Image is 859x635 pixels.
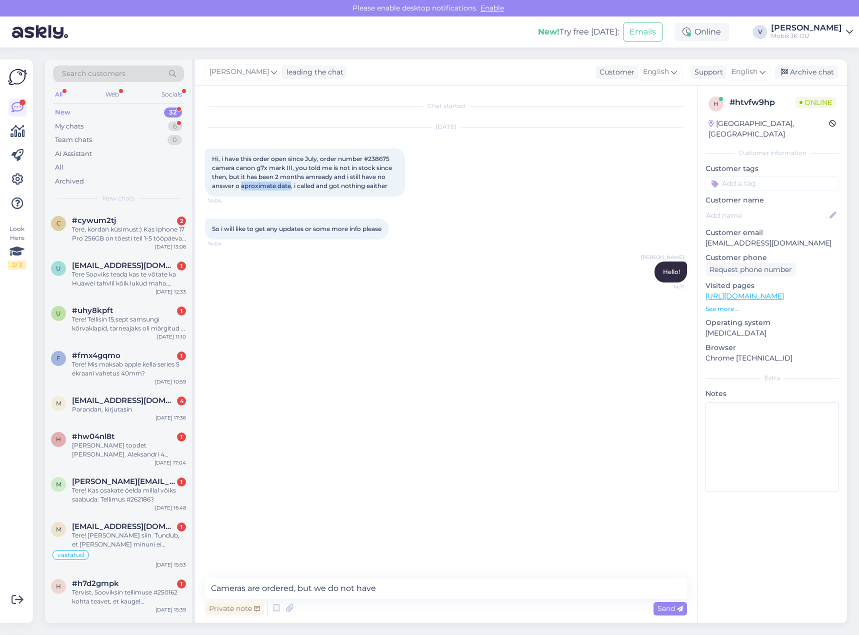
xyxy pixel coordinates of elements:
[705,317,839,328] p: Operating system
[705,304,839,313] p: See more ...
[72,315,186,333] div: Tere! Tellisin 15.sept samsungi kõrvaklapid, tarneajaks oli märgitud 1-5 tööpäeva, Kuna olid mõel...
[72,306,113,315] span: #uhy8kpft
[56,399,61,407] span: m
[155,288,186,295] div: [DATE] 12:33
[177,432,186,441] div: 1
[56,264,61,272] span: u
[690,67,723,77] div: Support
[102,194,134,203] span: New chats
[72,360,186,378] div: Tere! Mis maksab apple kella series 5 ekraani vahetus 40mm?
[713,100,718,107] span: h
[212,225,381,232] span: So i will like to get any updates or some more info please
[72,522,176,531] span: mirjam.talts@hotmail.com
[72,432,114,441] span: #hw04nl8t
[705,195,839,205] p: Customer name
[55,121,83,131] div: My chats
[663,268,680,275] span: Hello!
[753,25,767,39] div: V
[705,252,839,263] p: Customer phone
[641,253,684,261] span: [PERSON_NAME]
[72,405,186,414] div: Parandan, kirjutasin
[177,396,186,405] div: 4
[177,351,186,360] div: 1
[657,604,683,613] span: Send
[8,224,26,269] div: Look Here
[154,459,186,466] div: [DATE] 17:04
[205,101,687,110] div: Chat started
[705,280,839,291] p: Visited pages
[623,22,662,41] button: Emails
[56,435,61,443] span: h
[205,578,687,599] textarea: Cameras are ordered, but we do not have
[771,24,842,32] div: [PERSON_NAME]
[705,342,839,353] p: Browser
[72,216,116,225] span: #cywum2tj
[168,121,182,131] div: 6
[72,261,176,270] span: urmet17@gmail.com
[705,353,839,363] p: Chrome [TECHNICAL_ID]
[72,477,176,486] span: markus.somer@gmail.com
[72,225,186,243] div: Tere, kordan küsimust:) Kas Iphone 17 Pro 256GB on tõesti teil 1-5 tööpäeva jooksul saadaval?
[177,477,186,486] div: 1
[705,227,839,238] p: Customer email
[72,486,186,504] div: Tere! Kas osakate öelda millal võiks saabuda: Tellimus #262186?
[55,149,92,159] div: AI Assistant
[8,260,26,269] div: 2 / 3
[771,32,842,40] div: Mobix JK OÜ
[729,96,795,108] div: # htvfw9hp
[705,388,839,399] p: Notes
[155,504,186,511] div: [DATE] 16:48
[155,414,186,421] div: [DATE] 17:36
[177,216,186,225] div: 2
[705,238,839,248] p: [EMAIL_ADDRESS][DOMAIN_NAME]
[72,531,186,549] div: Tere! [PERSON_NAME] siin. Tundub, et [PERSON_NAME] minuni ei [PERSON_NAME] sooviksin oma raha tag...
[56,309,61,317] span: u
[56,354,60,362] span: f
[705,148,839,157] div: Customer information
[155,243,186,250] div: [DATE] 13:06
[209,66,269,77] span: [PERSON_NAME]
[72,396,176,405] span: mesotsuklon97@gmail.com
[155,378,186,385] div: [DATE] 10:59
[55,162,63,172] div: All
[705,328,839,338] p: [MEDICAL_DATA]
[62,68,125,79] span: Search customers
[771,24,853,40] a: [PERSON_NAME]Mobix JK OÜ
[775,65,838,79] div: Archive chat
[705,176,839,191] input: Add a tag
[155,606,186,613] div: [DATE] 15:39
[56,219,61,227] span: c
[708,118,829,139] div: [GEOGRAPHIC_DATA], [GEOGRAPHIC_DATA]
[177,261,186,270] div: 1
[55,135,92,145] div: Team chats
[103,88,121,101] div: Web
[282,67,343,77] div: leading the chat
[795,97,836,108] span: Online
[477,3,507,12] span: Enable
[159,88,184,101] div: Socials
[643,66,669,77] span: English
[205,122,687,131] div: [DATE]
[177,579,186,588] div: 1
[538,26,619,38] div: Try free [DATE]:
[72,270,186,288] div: Tere Sooviks teada kas te võtate ka Huawei tahvlil kõik lukud maha. Ostsin tahvli mis on täieliku...
[56,525,61,533] span: m
[57,552,84,558] span: vastatud
[167,135,182,145] div: 0
[705,263,796,276] div: Request phone number
[72,351,120,360] span: #fmx4gqmo
[55,107,70,117] div: New
[155,561,186,568] div: [DATE] 15:53
[177,306,186,315] div: 1
[56,582,61,590] span: h
[646,283,684,290] span: 14:11
[72,579,119,588] span: #h7d2gmpk
[208,240,245,247] span: 14:04
[157,333,186,340] div: [DATE] 11:10
[595,67,634,77] div: Customer
[164,107,182,117] div: 32
[53,88,64,101] div: All
[205,602,264,615] div: Private note
[705,291,784,300] a: [URL][DOMAIN_NAME]
[212,155,393,189] span: Hi, i have this order open since July, order number #238675 camera canon g7x mark III, you told m...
